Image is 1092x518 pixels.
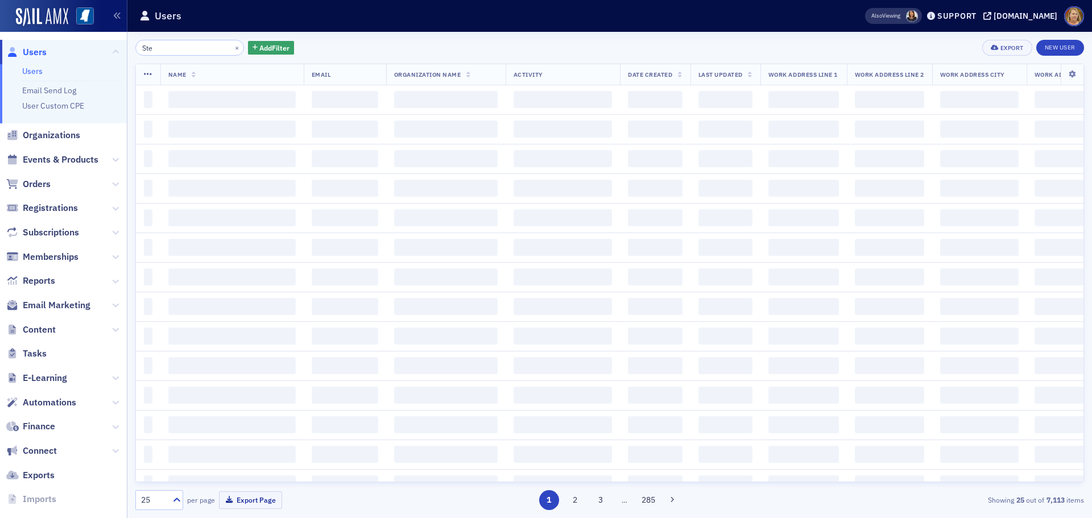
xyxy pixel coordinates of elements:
span: ‌ [312,91,378,108]
a: User Custom CPE [22,101,84,111]
span: ‌ [312,328,378,345]
button: Export Page [219,491,282,509]
span: ‌ [514,121,613,138]
button: 2 [565,490,585,510]
span: ‌ [768,268,839,285]
span: ‌ [628,180,682,197]
a: Subscriptions [6,226,79,239]
span: Exports [23,469,55,482]
span: ‌ [168,91,296,108]
span: ‌ [312,446,378,463]
span: ‌ [514,268,613,285]
span: Memberships [23,251,78,263]
span: ‌ [514,150,613,167]
a: Users [6,46,47,59]
span: ‌ [768,209,839,226]
span: ‌ [768,180,839,197]
strong: 25 [1014,495,1026,505]
div: [DOMAIN_NAME] [994,11,1057,21]
span: ‌ [312,387,378,404]
a: Registrations [6,202,78,214]
span: ‌ [514,298,613,315]
span: ‌ [940,209,1019,226]
span: ‌ [628,357,682,374]
a: SailAMX [16,8,68,26]
span: ‌ [698,328,752,345]
button: 285 [639,490,659,510]
span: ‌ [768,446,839,463]
div: Showing out of items [776,495,1084,505]
div: Also [871,12,882,19]
button: AddFilter [248,41,295,55]
span: ‌ [394,387,498,404]
span: ‌ [628,416,682,433]
input: Search… [135,40,244,56]
span: ‌ [855,91,924,108]
span: Users [23,46,47,59]
span: ‌ [144,298,152,315]
button: × [232,42,242,52]
a: Users [22,66,43,76]
span: ‌ [168,446,296,463]
span: ‌ [514,328,613,345]
span: Connect [23,445,57,457]
span: ‌ [168,357,296,374]
span: ‌ [514,91,613,108]
span: … [617,495,632,505]
span: ‌ [940,387,1019,404]
span: ‌ [168,121,296,138]
span: ‌ [698,209,752,226]
span: ‌ [312,298,378,315]
span: ‌ [698,180,752,197]
a: Email Send Log [22,85,76,96]
span: ‌ [768,387,839,404]
span: ‌ [855,387,924,404]
span: ‌ [144,121,152,138]
span: Subscriptions [23,226,79,239]
span: ‌ [855,446,924,463]
span: ‌ [698,121,752,138]
span: ‌ [312,475,378,492]
span: ‌ [768,357,839,374]
h1: Users [155,9,181,23]
span: ‌ [628,150,682,167]
a: Finance [6,420,55,433]
span: ‌ [168,209,296,226]
span: ‌ [312,416,378,433]
span: ‌ [514,475,613,492]
span: ‌ [855,475,924,492]
span: ‌ [768,91,839,108]
span: ‌ [144,446,152,463]
span: ‌ [394,357,498,374]
span: ‌ [168,268,296,285]
span: ‌ [312,357,378,374]
span: Work Address Line 1 [768,71,838,78]
span: ‌ [394,475,498,492]
span: ‌ [698,150,752,167]
span: ‌ [855,180,924,197]
span: ‌ [514,357,613,374]
span: ‌ [144,357,152,374]
span: ‌ [144,387,152,404]
span: ‌ [698,416,752,433]
span: ‌ [940,268,1019,285]
strong: 7,113 [1044,495,1066,505]
a: Content [6,324,56,336]
span: Email Marketing [23,299,90,312]
span: Registrations [23,202,78,214]
span: ‌ [940,91,1019,108]
span: Viewing [871,12,900,20]
span: ‌ [940,180,1019,197]
a: New User [1036,40,1084,56]
a: Tasks [6,347,47,360]
span: ‌ [312,180,378,197]
span: ‌ [394,180,498,197]
span: ‌ [940,416,1019,433]
button: Export [982,40,1032,56]
span: ‌ [168,416,296,433]
span: ‌ [855,298,924,315]
div: Support [937,11,977,21]
span: ‌ [768,150,839,167]
span: ‌ [698,298,752,315]
span: ‌ [628,91,682,108]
